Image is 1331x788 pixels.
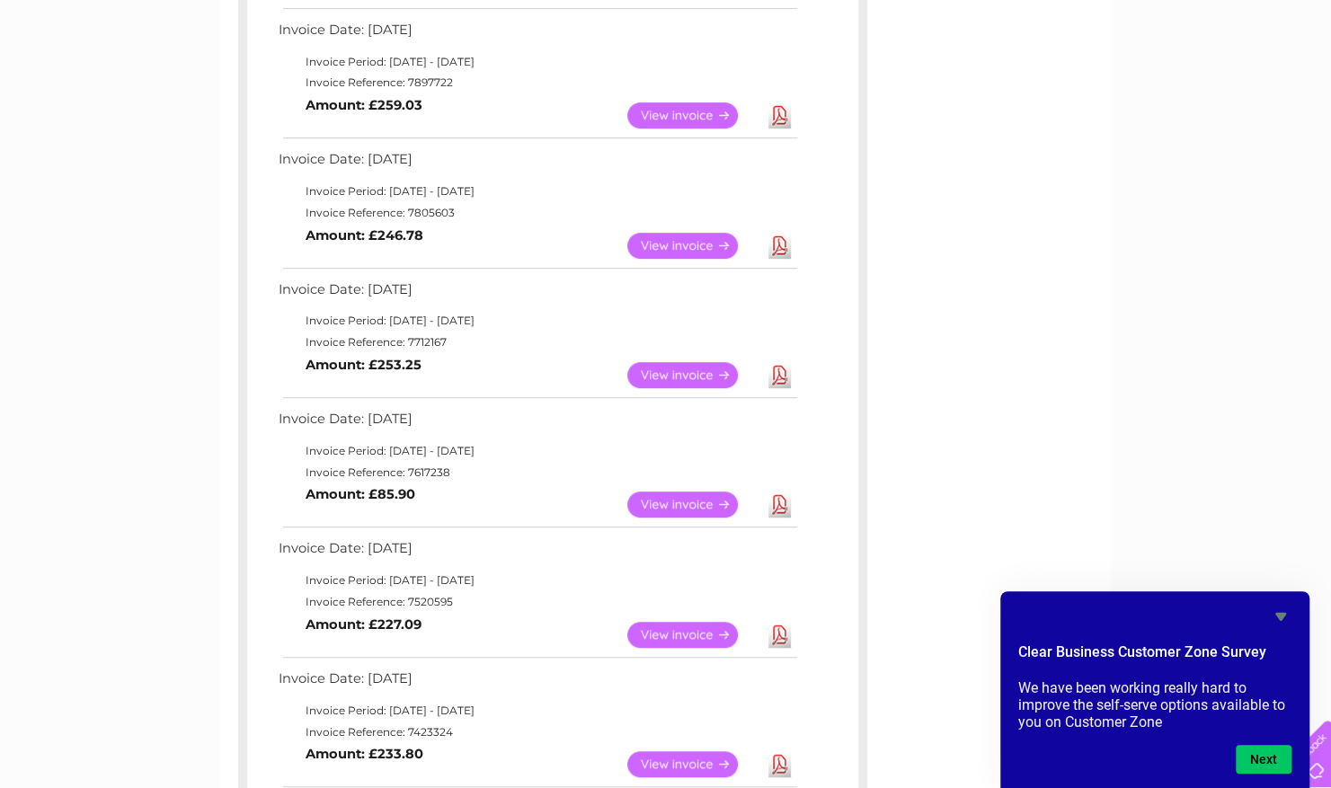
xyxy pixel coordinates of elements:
button: Hide survey [1270,606,1291,627]
a: Download [768,102,791,128]
b: Amount: £253.25 [306,357,421,373]
img: logo.png [47,47,138,102]
h2: Clear Business Customer Zone Survey [1018,642,1291,672]
a: Blog [1175,76,1201,90]
b: Amount: £259.03 [306,97,422,113]
b: Amount: £246.78 [306,227,423,243]
td: Invoice Period: [DATE] - [DATE] [274,181,800,202]
td: Invoice Period: [DATE] - [DATE] [274,700,800,722]
td: Invoice Date: [DATE] [274,407,800,440]
td: Invoice Date: [DATE] [274,147,800,181]
a: Telecoms [1110,76,1164,90]
td: Invoice Reference: 7897722 [274,72,800,93]
div: Clear Business is a trading name of Verastar Limited (registered in [GEOGRAPHIC_DATA] No. 3667643... [242,10,1091,87]
td: Invoice Date: [DATE] [274,18,800,51]
td: Invoice Reference: 7520595 [274,591,800,613]
a: Download [768,362,791,388]
b: Amount: £85.90 [306,486,415,502]
a: View [627,491,759,518]
td: Invoice Date: [DATE] [274,667,800,700]
td: Invoice Date: [DATE] [274,278,800,311]
a: Water [1015,76,1049,90]
a: View [627,751,759,777]
td: Invoice Reference: 7423324 [274,722,800,743]
b: Amount: £233.80 [306,746,423,762]
a: Contact [1211,76,1256,90]
a: Download [768,751,791,777]
a: View [627,102,759,128]
a: Download [768,622,791,648]
a: Log out [1272,76,1314,90]
a: View [627,233,759,259]
button: Next question [1236,745,1291,774]
a: 0333 014 3131 [992,9,1116,31]
td: Invoice Period: [DATE] - [DATE] [274,440,800,462]
a: Download [768,491,791,518]
td: Invoice Reference: 7712167 [274,332,800,353]
a: Download [768,233,791,259]
a: Energy [1060,76,1099,90]
td: Invoice Reference: 7805603 [274,202,800,224]
div: Clear Business Customer Zone Survey [1018,606,1291,774]
b: Amount: £227.09 [306,616,421,633]
td: Invoice Date: [DATE] [274,536,800,570]
td: Invoice Period: [DATE] - [DATE] [274,570,800,591]
p: We have been working really hard to improve the self-serve options available to you on Customer Zone [1018,679,1291,730]
a: View [627,622,759,648]
td: Invoice Reference: 7617238 [274,462,800,483]
a: View [627,362,759,388]
td: Invoice Period: [DATE] - [DATE] [274,310,800,332]
td: Invoice Period: [DATE] - [DATE] [274,51,800,73]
